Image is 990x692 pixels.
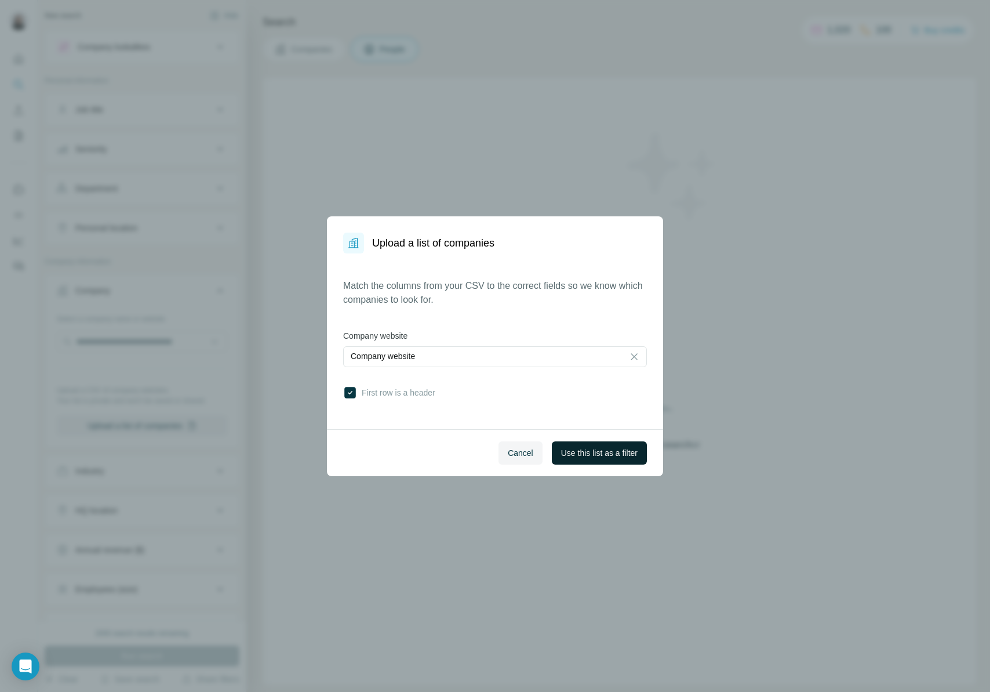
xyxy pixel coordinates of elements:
[552,441,647,465] button: Use this list as a filter
[372,235,494,251] h1: Upload a list of companies
[357,387,435,398] span: First row is a header
[12,653,39,680] div: Open Intercom Messenger
[343,330,647,342] label: Company website
[498,441,543,465] button: Cancel
[508,447,533,459] span: Cancel
[343,279,647,307] p: Match the columns from your CSV to the correct fields so we know which companies to look for.
[561,447,638,459] span: Use this list as a filter
[351,350,415,362] p: Company website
